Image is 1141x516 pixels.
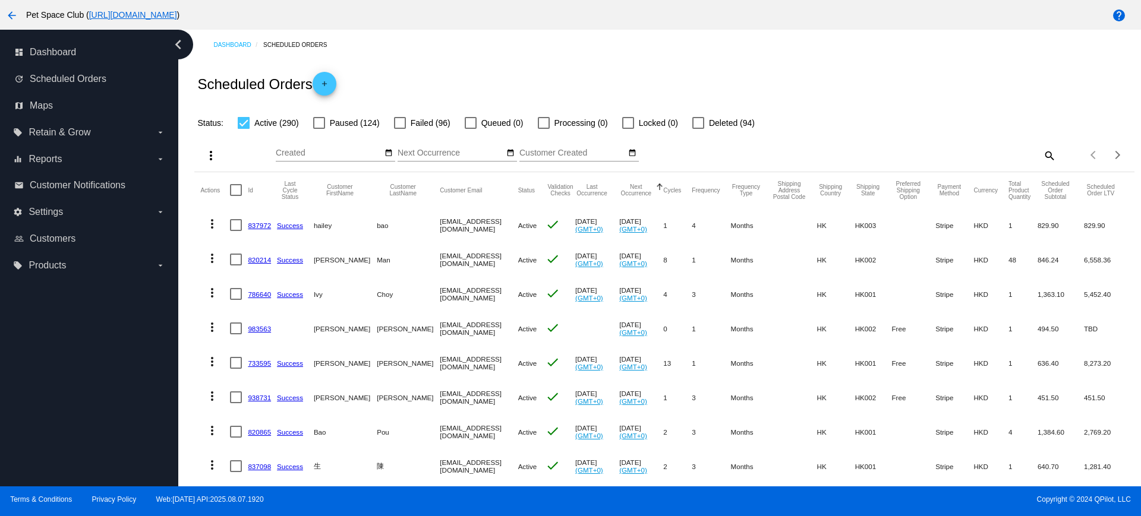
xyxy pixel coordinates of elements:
i: settings [13,207,23,217]
span: Active [518,325,537,333]
mat-icon: help [1112,8,1126,23]
mat-icon: date_range [506,148,515,158]
a: Scheduled Orders [263,36,338,54]
mat-cell: [DATE] [619,242,663,277]
mat-icon: check [546,252,560,266]
mat-icon: check [546,458,560,473]
mat-cell: HK002 [855,380,892,414]
mat-cell: [DATE] [619,208,663,242]
a: 983563 [248,325,271,333]
button: Change sorting for NextOccurrenceUtc [619,183,653,197]
mat-cell: 陳 [377,449,440,483]
mat-cell: [DATE] [619,380,663,414]
a: (GMT+0) [575,432,603,439]
mat-cell: Months [731,449,773,483]
mat-cell: 6,558.36 [1084,242,1128,277]
mat-cell: [DATE] [619,311,663,346]
button: Change sorting for Status [518,186,535,194]
span: Customers [30,233,75,244]
mat-cell: [EMAIL_ADDRESS][DOMAIN_NAME] [440,449,518,483]
mat-cell: 1 [692,311,730,346]
a: [URL][DOMAIN_NAME] [89,10,177,20]
mat-cell: HKD [973,414,1008,449]
span: Dashboard [30,47,76,58]
mat-cell: HKD [973,311,1008,346]
span: Active (290) [254,116,299,130]
mat-icon: more_vert [205,389,219,403]
i: arrow_drop_down [156,207,165,217]
span: Copyright © 2024 QPilot, LLC [581,495,1131,504]
a: 820214 [248,256,271,264]
span: Active [518,221,537,229]
mat-cell: HKD [973,380,1008,414]
mat-cell: 8,273.20 [1084,346,1128,380]
mat-cell: 1,281.40 [1084,449,1128,483]
mat-cell: [DATE] [575,449,619,483]
mat-cell: 636.40 [1038,346,1084,380]
mat-cell: 5,452.40 [1084,277,1128,311]
mat-cell: Choy [377,277,440,311]
a: Privacy Policy [92,495,137,504]
mat-cell: Stripe [935,242,973,277]
mat-cell: HK001 [855,414,892,449]
button: Change sorting for CustomerFirstName [314,183,366,197]
mat-cell: 13 [663,346,692,380]
mat-cell: Months [731,277,773,311]
mat-cell: 3 [692,414,730,449]
a: (GMT+0) [575,397,603,405]
mat-cell: [DATE] [619,449,663,483]
mat-cell: Months [731,208,773,242]
mat-cell: 1 [1008,449,1038,483]
span: Reports [29,154,62,164]
span: Processing (0) [554,116,608,130]
mat-icon: more_vert [204,148,218,163]
mat-header-cell: Validation Checks [546,172,575,208]
mat-cell: [DATE] [575,208,619,242]
mat-cell: Months [731,346,773,380]
mat-header-cell: Actions [200,172,230,208]
mat-icon: more_vert [205,320,219,334]
button: Change sorting for FrequencyType [731,183,762,197]
a: Success [277,394,303,401]
mat-cell: HK003 [855,208,892,242]
mat-cell: HK001 [855,346,892,380]
mat-cell: HK [817,277,855,311]
mat-cell: [EMAIL_ADDRESS][DOMAIN_NAME] [440,414,518,449]
mat-cell: HK [817,242,855,277]
mat-cell: 451.50 [1038,380,1084,414]
a: Success [277,221,303,229]
mat-cell: [DATE] [575,277,619,311]
mat-icon: more_vert [205,354,219,369]
i: arrow_drop_down [156,261,165,270]
mat-cell: 2 [663,414,692,449]
i: people_outline [14,234,24,243]
mat-cell: 4 [663,277,692,311]
button: Change sorting for Id [248,186,253,194]
mat-cell: [EMAIL_ADDRESS][DOMAIN_NAME] [440,242,518,277]
span: Deleted (94) [709,116,755,130]
mat-cell: Ivy [314,277,377,311]
button: Change sorting for Subtotal [1038,181,1073,200]
span: Maps [30,100,53,111]
span: Active [518,428,537,436]
button: Change sorting for LifetimeValue [1084,183,1117,197]
a: (GMT+0) [575,294,603,302]
mat-icon: check [546,424,560,438]
span: Locked (0) [639,116,678,130]
a: (GMT+0) [575,466,603,474]
a: (GMT+0) [619,363,647,371]
span: Retain & Grow [29,127,90,138]
mat-cell: [PERSON_NAME] [377,311,440,346]
button: Change sorting for LastProcessingCycleId [277,181,303,200]
span: Products [29,260,66,271]
button: Change sorting for CustomerEmail [440,186,482,194]
mat-cell: 1 [1008,311,1038,346]
mat-cell: [DATE] [619,346,663,380]
button: Next page [1106,143,1130,167]
span: Active [518,359,537,367]
mat-header-cell: Total Product Quantity [1008,172,1038,208]
i: map [14,101,24,110]
a: (GMT+0) [575,225,603,233]
mat-cell: Bao [314,414,377,449]
mat-cell: 1 [692,346,730,380]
